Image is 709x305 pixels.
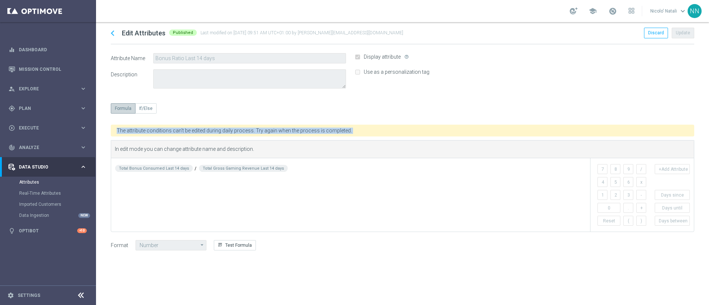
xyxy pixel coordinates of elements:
button: . [623,203,633,213]
label: Display attribute [364,54,401,60]
div: Analyze [8,144,80,151]
tag: / [195,164,197,173]
button: Data Studio keyboard_arrow_right [8,164,87,170]
span: In edit mode you can change attribute name and description. [115,146,254,152]
span: Total Gross Gaming Revenue Last 14 days [203,166,284,171]
button: Days until [655,203,690,213]
button: Reset [597,216,620,226]
i: equalizer [8,46,15,53]
span: Explore [19,87,80,91]
span: keyboard_arrow_down [679,7,687,15]
button: + [636,203,646,213]
div: Mission Control [8,59,87,79]
button: 9 [623,164,633,174]
div: +10 [77,228,87,233]
button: lightbulb Optibot +10 [8,228,87,234]
button: Days between [655,216,690,226]
span: Plan [19,106,80,111]
button: 5 [610,177,620,187]
label: Last modified on [DATE] 09:51 AM UTC+01:00 by [PERSON_NAME][EMAIL_ADDRESS][DOMAIN_NAME] [201,28,403,36]
div: Optibot [8,221,87,240]
button: +Add Attribute [655,164,690,174]
button: gps_fixed Plan keyboard_arrow_right [8,105,87,111]
i: person_search [8,86,15,92]
a: Attributes [19,179,77,185]
a: Imported Customers [19,201,77,207]
button: 3 [623,190,633,200]
span: / [195,166,197,171]
button: equalizer Dashboard [8,47,87,53]
tags: ​ [115,161,590,173]
button: play_circle_outline Execute keyboard_arrow_right [8,125,87,131]
span: Total Bonus Consumed Last 14 days [119,166,189,171]
i: chevron_left [107,28,118,39]
p: Attribute Name [111,55,153,62]
i: keyboard_arrow_right [80,144,87,151]
i: help_outline [404,55,409,59]
i: keyboard_arrow_right [80,85,87,92]
tag: Total Bonus Consumed Last 14 days [115,165,193,172]
i: lightbulb [8,228,15,234]
button: 6 [623,177,633,187]
button: 4 [597,177,607,187]
div: Data Studio [8,164,80,170]
i: keyboard_arrow_right [80,163,87,170]
div: NN [688,4,702,18]
span: Format [111,242,128,249]
i: gps_fixed [8,105,15,112]
button: 7 [597,164,607,174]
div: Execute [8,125,80,131]
button: Days since [655,190,690,200]
button: Mission Control [8,66,87,72]
span: Execute [19,126,80,130]
a: Real-Time Attributes [19,190,77,196]
tag: Total Gross Gaming Revenue Last 14 days [199,165,288,172]
div: Explore [8,86,80,92]
button: 2 [610,190,620,200]
i: track_changes [8,144,15,151]
div: NEW [78,213,90,218]
div: Imported Customers [19,199,95,210]
button: ( [623,216,633,226]
i: arrow_drop_down [199,240,206,250]
button: Update [672,28,694,38]
button: - [636,190,646,200]
p: Edit Attributes [122,30,165,37]
i: settings [7,292,14,299]
a: Data Ingestion [19,212,77,218]
div: Dashboard [8,40,87,59]
button: 8 [610,164,620,174]
i: play_circle_outline [8,125,15,131]
a: Optibot [19,221,77,240]
p: Description [111,71,153,78]
div: Published [169,30,197,36]
div: Attributes [19,177,95,188]
span: The attribute conditions can't be edited during daily process. Try again when the process is comp... [111,125,694,136]
span: Data Studio [19,165,80,169]
button: person_search Explore keyboard_arrow_right [8,86,87,92]
a: Nicolo' Natalikeyboard_arrow_down [650,6,688,17]
a: Mission Control [19,59,87,79]
button: Discard [644,28,668,38]
label: Use as a personalization tag [364,69,429,75]
button: x [636,177,646,187]
a: Dashboard [19,40,87,59]
span: school [589,7,597,15]
button: Test Formula [214,240,256,250]
button: track_changes Analyze keyboard_arrow_right [8,145,87,150]
button: / [636,164,646,174]
button: 1 [597,190,607,200]
button: ) [636,216,646,226]
a: Settings [18,293,40,298]
i: keyboard_arrow_right [80,105,87,112]
div: Data Ingestion [19,210,95,221]
span: Analyze [19,145,80,150]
